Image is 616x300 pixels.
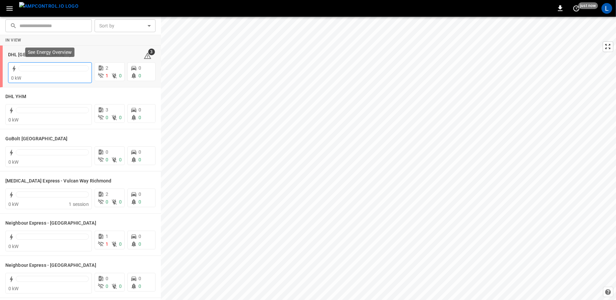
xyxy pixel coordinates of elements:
span: 2 [106,65,108,71]
span: 1 session [69,202,89,207]
span: 0 [138,276,141,281]
span: 0 [138,65,141,71]
span: 0 kW [8,159,19,165]
span: 0 [138,192,141,197]
span: 0 [138,107,141,112]
span: 0 [138,157,141,162]
span: 1 [106,241,108,247]
button: set refresh interval [571,3,582,14]
span: 0 [119,115,122,120]
h6: Mili Express - Vulcan Way Richmond [5,177,111,185]
span: 2 [106,192,108,197]
span: 1 [106,234,108,239]
span: 0 kW [8,117,19,123]
span: 0 kW [8,286,19,291]
span: 0 [106,115,108,120]
span: 0 [119,157,122,162]
span: 0 kW [11,75,21,81]
span: 0 [119,199,122,205]
span: 0 [138,73,141,78]
span: 3 [106,107,108,112]
span: 3 [148,49,155,55]
h6: Neighbour Express - Markham [5,220,96,227]
span: 0 [138,199,141,205]
span: 0 [119,241,122,247]
span: 0 kW [8,244,19,249]
span: 0 [138,115,141,120]
span: just now [578,2,598,9]
span: 0 [138,241,141,247]
span: 0 [119,73,122,78]
strong: In View [5,38,21,43]
h6: Neighbour Express - Mississauga [5,262,96,269]
h6: DHL Montreal [8,51,64,59]
span: 0 [106,284,108,289]
div: profile-icon [602,3,612,14]
span: 0 [119,284,122,289]
span: 1 [106,73,108,78]
h6: DHL YHM [5,93,26,100]
span: 0 [138,149,141,155]
span: 0 kW [8,202,19,207]
p: See Energy Overview [28,49,72,56]
span: 0 [106,199,108,205]
img: ampcontrol.io logo [19,2,78,10]
h6: GoBolt Montreal [5,135,67,143]
span: 0 [106,276,108,281]
span: 0 [106,149,108,155]
span: 0 [106,157,108,162]
span: 0 [138,284,141,289]
span: 0 [138,234,141,239]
